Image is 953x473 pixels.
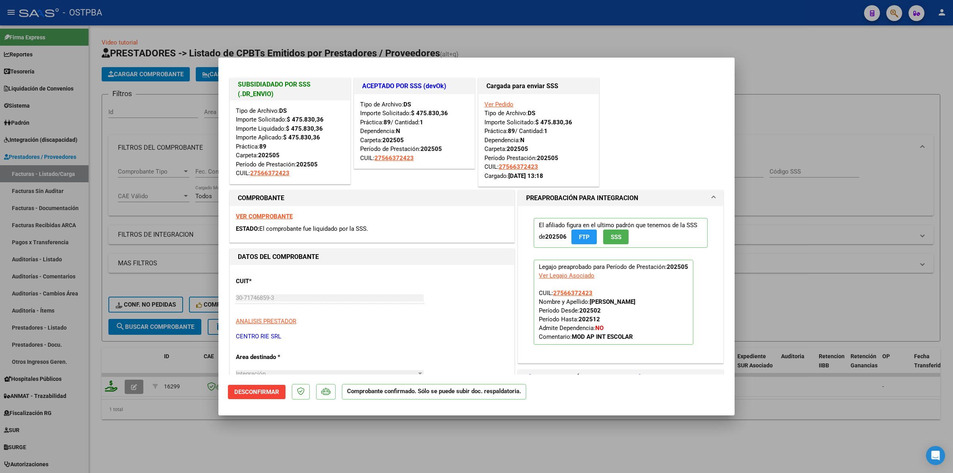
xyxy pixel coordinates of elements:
strong: [PERSON_NAME] [590,298,635,305]
strong: 202502 [579,307,601,314]
span: ESTADO: [236,225,259,232]
strong: DS [279,107,287,114]
strong: 89 [508,127,515,135]
span: ANALISIS PRESTADOR [236,318,296,325]
span: 27566372423 [499,163,538,170]
strong: N [520,137,525,144]
span: FTP [579,234,590,241]
span: 27566372423 [553,290,592,297]
strong: $ 475.830,36 [283,134,320,141]
h1: DOCUMENTACIÓN RESPALDATORIA [526,373,641,382]
mat-expansion-panel-header: DOCUMENTACIÓN RESPALDATORIA [518,370,723,386]
h1: Cargada para enviar SSS [486,81,591,91]
span: Integración [236,370,266,377]
p: CENTRO RIE SRL [236,332,508,341]
strong: [DATE] 13:18 [508,172,543,180]
strong: MOD AP INT ESCOLAR [572,333,633,340]
strong: 202505 [537,154,558,162]
strong: DS [403,101,411,108]
strong: 1 [420,119,423,126]
strong: DATOS DEL COMPROBANTE [238,253,319,261]
strong: N [396,127,400,135]
strong: 89 [259,143,266,150]
span: 27566372423 [250,170,289,177]
p: Area destinado * [236,353,318,362]
strong: 202505 [667,263,688,270]
h1: SUBSIDIADADO POR SSS (.DR_ENVIO) [238,80,342,99]
strong: 202505 [296,161,318,168]
div: PREAPROBACIÓN PARA INTEGRACION [518,206,723,363]
strong: DS [528,110,535,117]
mat-expansion-panel-header: PREAPROBACIÓN PARA INTEGRACION [518,190,723,206]
button: SSS [603,230,629,244]
div: Open Intercom Messenger [926,446,945,465]
span: El comprobante fue liquidado por la SSS. [259,225,368,232]
div: Tipo de Archivo: Importe Solicitado: Práctica: / Cantidad: Dependencia: Carpeta: Período Prestaci... [484,100,593,181]
div: Tipo de Archivo: Importe Solicitado: Práctica: / Cantidad: Dependencia: Carpeta: Período de Prest... [360,100,469,163]
strong: $ 475.830,36 [411,110,448,117]
strong: 202505 [382,137,404,144]
strong: 202505 [421,145,442,153]
strong: 202505 [258,152,280,159]
span: Comentario: [539,333,633,340]
div: Ver Legajo Asociado [539,271,594,280]
h1: ACEPTADO POR SSS (devOk) [362,81,467,91]
a: VER COMPROBANTE [236,213,293,220]
strong: COMPROBANTE [238,194,284,202]
strong: 89 [384,119,391,126]
p: Comprobante confirmado. Sólo se puede subir doc. respaldatoria. [342,384,526,400]
strong: 202505 [507,145,528,153]
button: Desconfirmar [228,385,286,399]
strong: $ 475.830,36 [535,119,572,126]
span: 27566372423 [374,154,414,162]
strong: NO [595,324,604,332]
button: FTP [571,230,597,244]
p: CUIT [236,277,318,286]
span: CUIL: Nombre y Apellido: Período Desde: Período Hasta: Admite Dependencia: [539,290,635,340]
strong: 202506 [545,233,567,240]
strong: $ 475.830,36 [287,116,324,123]
strong: 1 [544,127,548,135]
div: Tipo de Archivo: Importe Solicitado: Importe Liquidado: Importe Aplicado: Práctica: Carpeta: Perí... [236,106,344,178]
strong: $ 475.830,36 [286,125,323,132]
p: Legajo preaprobado para Período de Prestación: [534,260,693,345]
a: Ver Pedido [484,101,513,108]
span: Desconfirmar [234,388,279,396]
span: SSS [611,234,621,241]
h1: PREAPROBACIÓN PARA INTEGRACION [526,193,638,203]
strong: 202512 [579,316,600,323]
p: El afiliado figura en el ultimo padrón que tenemos de la SSS de [534,218,708,248]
